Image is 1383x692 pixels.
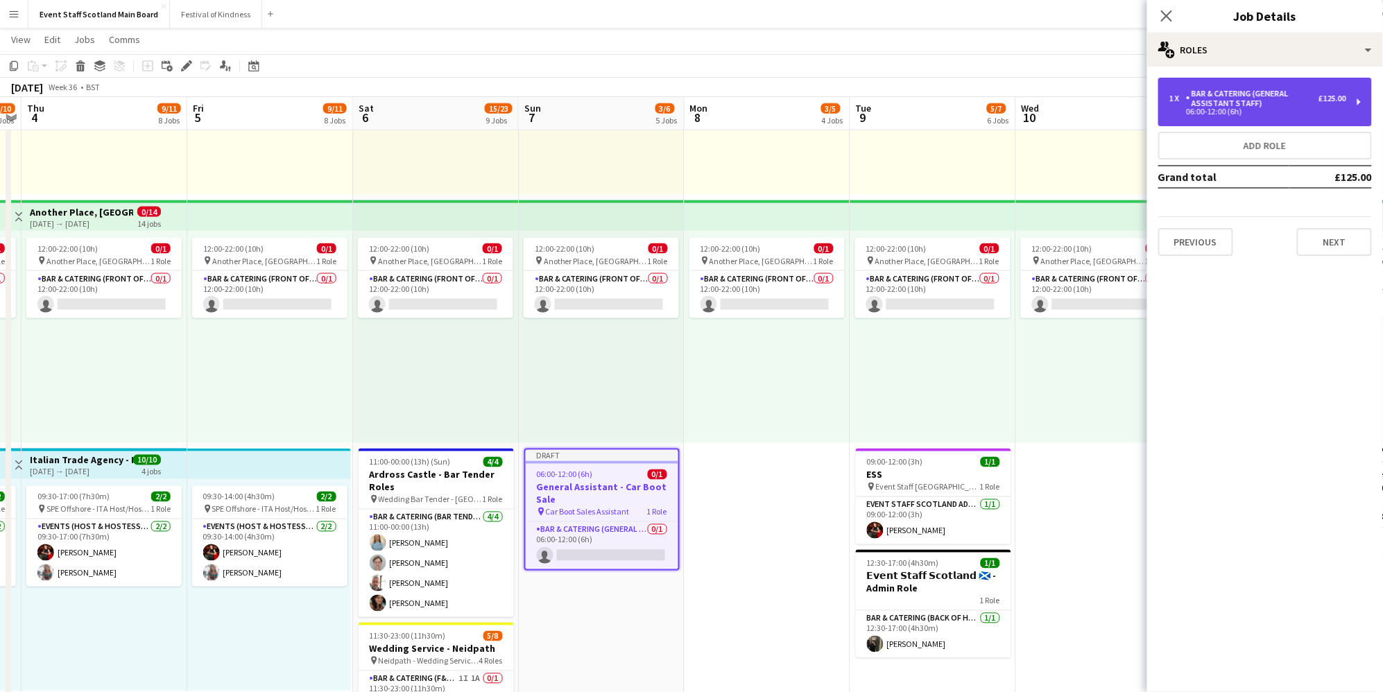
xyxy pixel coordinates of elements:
[655,103,675,114] span: 3/6
[11,33,31,46] span: View
[192,486,347,587] app-job-card: 09:30-14:00 (4h30m)2/2 SPE Offshore - ITA Host/Hostess1 RoleEvents (Host & Hostesses)2/209:30-14:...
[151,504,171,514] span: 1 Role
[856,570,1011,595] h3: 𝗘𝘃𝗲𝗻𝘁 𝗦𝘁𝗮𝗳𝗳 𝗦𝗰𝗼𝘁𝗹𝗮𝗻𝗱 🏴󠁧󠁢󠁳󠁣󠁴󠁿 - Admin Role
[26,238,182,318] div: 12:00-22:00 (10h)0/1 Another Place, [GEOGRAPHIC_DATA] & Links1 RoleBar & Catering (Front of House...
[875,256,979,266] span: Another Place, [GEOGRAPHIC_DATA] & Links
[485,103,513,114] span: 15/23
[821,103,841,114] span: 3/5
[987,103,1006,114] span: 5/7
[193,102,204,114] span: Fri
[203,492,275,502] span: 09:30-14:00 (4h30m)
[1186,89,1318,108] div: Bar & Catering (General Assistant Staff)
[854,110,872,126] span: 9
[378,256,482,266] span: Another Place, [GEOGRAPHIC_DATA] & Links
[483,457,503,467] span: 4/4
[26,486,182,587] app-job-card: 09:30-17:00 (7h30m)2/2 SPE Offshore - ITA Host/Hostess1 RoleEvents (Host & Hostesses)2/209:30-17:...
[710,256,814,266] span: Another Place, [GEOGRAPHIC_DATA] & Links
[369,243,429,254] span: 12:00-22:00 (10h)
[486,115,512,126] div: 9 Jobs
[26,519,182,587] app-card-role: Events (Host & Hostesses)2/209:30-17:00 (7h30m)[PERSON_NAME][PERSON_NAME]
[524,449,680,571] div: Draft06:00-12:00 (6h)0/1General Assistant - Car Boot Sale Car Boot Sales Assistant1 RoleBar & Cat...
[192,271,347,318] app-card-role: Bar & Catering (Front of House)0/112:00-22:00 (10h)
[316,256,336,266] span: 1 Role
[856,449,1011,544] app-job-card: 09:00-12:00 (3h)1/1ESS Event Staff [GEOGRAPHIC_DATA] - ESS1 RoleEVENT STAFF SCOTLAND ADMIN ROLE1/...
[358,271,513,318] app-card-role: Bar & Catering (Front of House)0/112:00-22:00 (10h)
[1158,132,1372,159] button: Add role
[46,256,151,266] span: Another Place, [GEOGRAPHIC_DATA] & Links
[39,31,66,49] a: Edit
[1297,228,1372,256] button: Next
[103,31,146,49] a: Comms
[648,256,668,266] span: 1 Role
[37,243,98,254] span: 12:00-22:00 (10h)
[151,256,171,266] span: 1 Role
[30,454,133,467] h3: Italian Trade Agency - Host/Hostess Role
[324,115,346,126] div: 8 Jobs
[212,256,316,266] span: Another Place, [GEOGRAPHIC_DATA] & Links
[980,243,999,254] span: 0/1
[855,238,1011,318] div: 12:00-22:00 (10h)0/1 Another Place, [GEOGRAPHIC_DATA] & Links1 RoleBar & Catering (Front of House...
[981,457,1000,467] span: 1/1
[867,558,939,569] span: 12:30-17:00 (4h30m)
[856,497,1011,544] app-card-role: EVENT STAFF SCOTLAND ADMIN ROLE1/109:00-12:00 (3h)[PERSON_NAME]
[866,243,927,254] span: 12:00-22:00 (10h)
[483,243,502,254] span: 0/1
[544,256,648,266] span: Another Place, [GEOGRAPHIC_DATA] & Links
[379,494,483,505] span: Wedding Bar Tender - [GEOGRAPHIC_DATA]
[191,110,204,126] span: 5
[141,465,161,477] div: 4 jobs
[316,504,336,514] span: 1 Role
[359,510,514,617] app-card-role: Bar & Catering (Bar Tender)4/411:00-00:00 (13h)[PERSON_NAME][PERSON_NAME][PERSON_NAME][PERSON_NAME]
[1289,166,1372,188] td: £125.00
[690,102,708,114] span: Mon
[317,492,336,502] span: 2/2
[524,238,679,318] app-job-card: 12:00-22:00 (10h)0/1 Another Place, [GEOGRAPHIC_DATA] & Links1 RoleBar & Catering (Front of House...
[856,611,1011,658] app-card-role: Bar & Catering (Back of House)1/112:30-17:00 (4h30m)[PERSON_NAME]
[1020,110,1040,126] span: 10
[648,469,667,480] span: 0/1
[192,519,347,587] app-card-role: Events (Host & Hostesses)2/209:30-14:00 (4h30m)[PERSON_NAME][PERSON_NAME]
[822,115,843,126] div: 4 Jobs
[1022,102,1040,114] span: Wed
[1147,7,1383,25] h3: Job Details
[109,33,140,46] span: Comms
[981,558,1000,569] span: 1/1
[979,256,999,266] span: 1 Role
[526,450,678,461] div: Draft
[479,656,503,666] span: 4 Roles
[27,102,44,114] span: Thu
[546,507,630,517] span: Car Boot Sales Assistant
[358,238,513,318] app-job-card: 12:00-22:00 (10h)0/1 Another Place, [GEOGRAPHIC_DATA] & Links1 RoleBar & Catering (Front of House...
[28,1,170,28] button: Event Staff Scotland Main Board
[359,643,514,655] h3: Wedding Service - Neidpath
[482,256,502,266] span: 1 Role
[648,243,668,254] span: 0/1
[137,207,161,217] span: 0/14
[526,522,678,569] app-card-role: Bar & Catering (General Assistant Staff)0/106:00-12:00 (6h)
[856,550,1011,658] app-job-card: 12:30-17:00 (4h30m)1/1𝗘𝘃𝗲𝗻𝘁 𝗦𝘁𝗮𝗳𝗳 𝗦𝗰𝗼𝘁𝗹𝗮𝗻𝗱 🏴󠁧󠁢󠁳󠁣󠁴󠁿 - Admin Role1 RoleBar & Catering (Back of Hous...
[357,110,374,126] span: 6
[359,449,514,617] app-job-card: 11:00-00:00 (13h) (Sun)4/4Ardross Castle - Bar Tender Roles Wedding Bar Tender - [GEOGRAPHIC_DATA...
[359,469,514,494] h3: Ardross Castle - Bar Tender Roles
[856,102,872,114] span: Tue
[814,256,834,266] span: 1 Role
[1041,256,1145,266] span: Another Place, [GEOGRAPHIC_DATA] & Links
[203,243,264,254] span: 12:00-22:00 (10h)
[30,467,133,477] div: [DATE] → [DATE]
[1147,33,1383,67] div: Roles
[1021,238,1176,318] app-job-card: 12:00-22:00 (10h)0/1 Another Place, [GEOGRAPHIC_DATA] & Links1 RoleBar & Catering (Front of House...
[192,238,347,318] app-job-card: 12:00-22:00 (10h)0/1 Another Place, [GEOGRAPHIC_DATA] & Links1 RoleBar & Catering (Front of House...
[701,243,761,254] span: 12:00-22:00 (10h)
[689,271,845,318] app-card-role: Bar & Catering (Front of House)0/112:00-22:00 (10h)
[814,243,834,254] span: 0/1
[370,457,451,467] span: 11:00-00:00 (13h) (Sun)
[133,455,161,465] span: 10/10
[980,482,1000,492] span: 1 Role
[46,504,151,514] span: SPE Offshore - ITA Host/Hostess
[867,457,923,467] span: 09:00-12:00 (3h)
[1145,256,1165,266] span: 1 Role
